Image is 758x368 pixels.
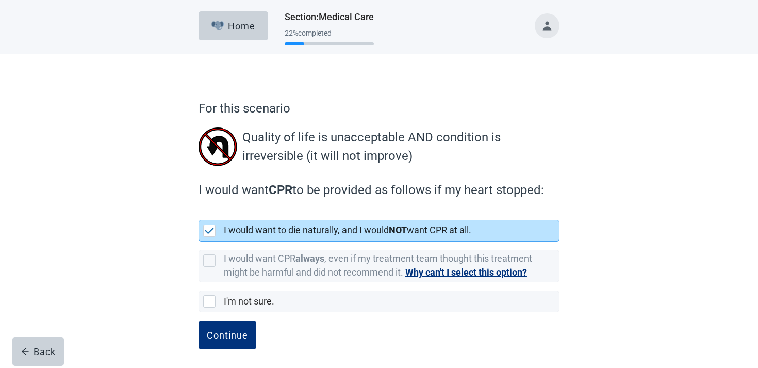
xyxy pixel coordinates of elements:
img: irreversible-DyUGXaAB.svg [199,127,242,166]
span: arrow-left [21,347,29,356]
strong: always [295,253,324,264]
div: Back [21,346,56,357]
p: Quality of life is unacceptable AND condition is irreversible (it will not improve) [242,128,554,165]
div: [object Object], checkbox, selected [199,220,559,242]
button: arrow-leftBack [12,337,64,366]
label: I would want to be provided as follows if my heart stopped: [199,181,554,199]
strong: NOT [389,225,407,235]
h1: Section : Medical Care [285,10,374,24]
p: For this scenario [199,99,559,118]
button: Toggle account menu [535,13,559,38]
div: Progress section [285,25,374,50]
label: I'm not sure. [224,296,274,307]
button: Continue [199,321,256,349]
button: [object Object], checkbox, not selected, cannot be selected due to conflict [405,265,527,280]
strong: CPR [269,183,292,197]
label: I would want to die naturally, and I would want CPR at all. [224,225,471,235]
img: Elephant [211,21,224,30]
div: Home [211,21,256,31]
div: [object Object], checkbox, not selected, cannot be selected due to conflict [199,250,559,282]
label: I would want CPR , even if my treatment team thought this treatment might be harmful and did not ... [224,253,532,278]
div: I'm not sure., checkbox, not selected [199,291,559,312]
div: 22 % completed [285,29,374,37]
div: Continue [207,330,248,340]
button: ElephantHome [199,11,268,40]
